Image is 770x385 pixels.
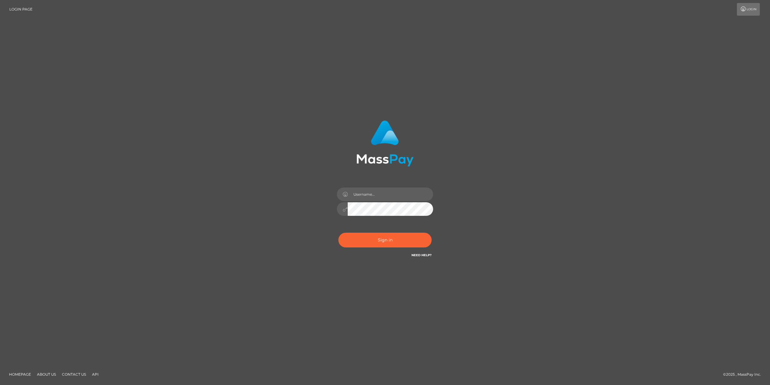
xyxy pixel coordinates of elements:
button: Sign in [338,233,432,247]
a: Login Page [9,3,32,16]
a: Homepage [7,370,33,379]
input: Username... [348,188,433,201]
a: Login [737,3,760,16]
a: Contact Us [60,370,88,379]
img: MassPay Login [356,120,414,166]
a: Need Help? [411,253,432,257]
a: API [90,370,101,379]
div: © 2025 , MassPay Inc. [723,371,765,378]
a: About Us [35,370,58,379]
